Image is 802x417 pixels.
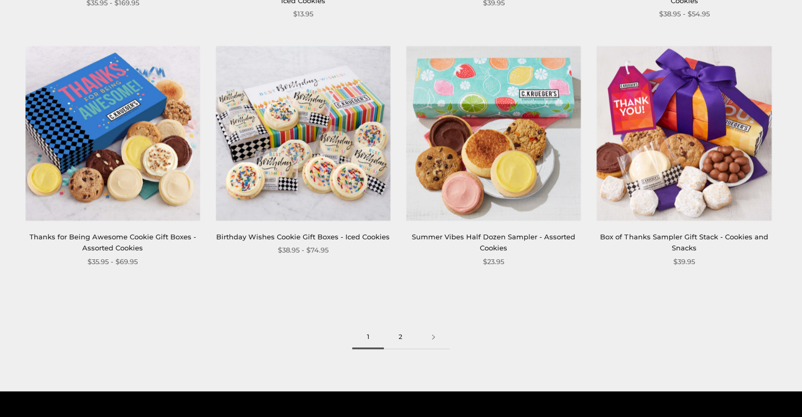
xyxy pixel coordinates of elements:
span: 1 [352,325,384,349]
a: Next page [417,325,450,349]
iframe: Sign Up via Text for Offers [8,377,109,409]
a: 2 [384,325,417,349]
span: $23.95 [483,256,504,267]
span: $38.95 - $54.95 [659,8,709,20]
span: $13.95 [293,8,313,20]
a: Summer Vibes Half Dozen Sampler - Assorted Cookies [412,232,575,252]
span: $35.95 - $69.95 [88,256,138,267]
a: Box of Thanks Sampler Gift Stack - Cookies and Snacks [600,232,768,252]
a: Summer Vibes Half Dozen Sampler - Assorted Cookies [407,46,581,221]
a: Thanks for Being Awesome Cookie Gift Boxes - Assorted Cookies [30,232,196,252]
span: $38.95 - $74.95 [278,245,328,256]
img: Birthday Wishes Cookie Gift Boxes - Iced Cookies [216,46,390,221]
span: $39.95 [673,256,695,267]
a: Birthday Wishes Cookie Gift Boxes - Iced Cookies [216,232,390,241]
img: Thanks for Being Awesome Cookie Gift Boxes - Assorted Cookies [25,46,200,221]
img: Summer Vibes Half Dozen Sampler - Assorted Cookies [406,46,581,221]
img: Box of Thanks Sampler Gift Stack - Cookies and Snacks [597,46,771,221]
